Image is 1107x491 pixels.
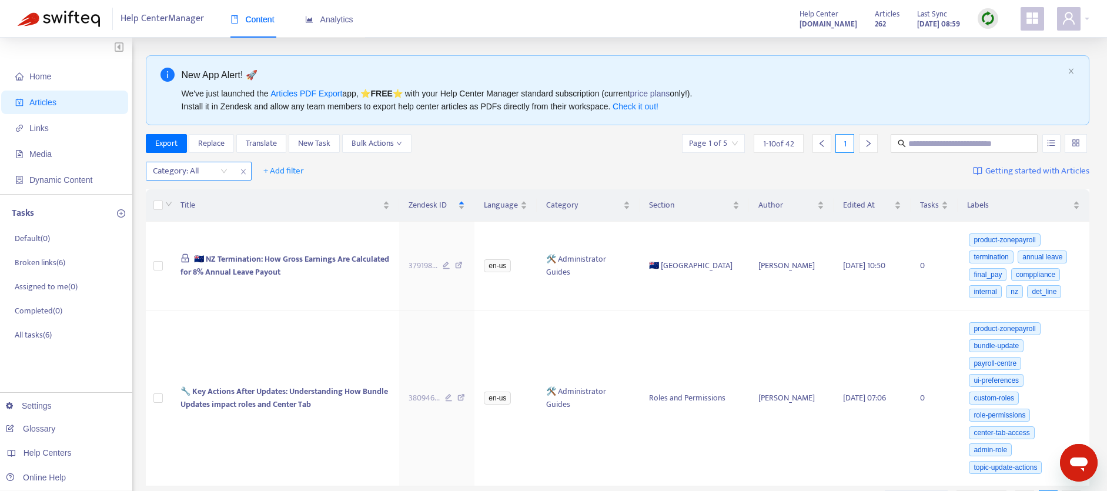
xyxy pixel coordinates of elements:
strong: [DOMAIN_NAME] [800,18,857,31]
th: Author [749,189,833,222]
span: Media [29,149,52,159]
span: down [396,141,402,146]
td: 0 [911,222,958,310]
td: 🛠️ Administrator Guides [537,310,639,486]
p: Tasks [12,206,34,221]
span: Edited At [843,199,892,212]
div: New App Alert! 🚀 [182,68,1063,82]
span: [DATE] 07:06 [843,391,886,405]
a: price plans [630,89,670,98]
img: Swifteq [18,11,100,27]
span: Language [484,199,518,212]
p: Assigned to me ( 0 ) [15,280,78,293]
span: Translate [246,137,277,150]
span: det_line [1027,285,1061,298]
span: plus-circle [117,209,125,218]
span: unordered-list [1047,139,1055,147]
a: Getting started with Articles [973,162,1089,181]
a: Articles PDF Export [270,89,342,98]
span: 🔧 Key Actions After Updates: Understanding How Bundle Updates impact roles and Center Tab [180,385,388,411]
button: unordered-list [1042,134,1061,153]
img: sync.dc5367851b00ba804db3.png [981,11,995,26]
span: New Task [298,137,330,150]
td: 🛠️ Administrator Guides [537,222,639,310]
th: Edited At [834,189,911,222]
span: search [898,139,906,148]
span: Last Sync [917,8,947,21]
span: book [230,15,239,24]
span: Category [546,199,620,212]
p: Broken links ( 6 ) [15,256,65,269]
span: user [1062,11,1076,25]
div: 1 [835,134,854,153]
p: Completed ( 0 ) [15,305,62,317]
span: comppliance [1011,268,1060,281]
span: Title [180,199,380,212]
a: Check it out! [613,102,658,111]
div: We've just launched the app, ⭐ ⭐️ with your Help Center Manager standard subscription (current on... [182,87,1063,113]
span: final_pay [969,268,1006,281]
button: New Task [289,134,340,153]
span: 🇳🇿 NZ Termination: How Gross Earnings Are Calculated for 8% Annual Leave Payout [180,252,390,279]
span: 380946 ... [409,392,440,405]
span: Help Center [800,8,838,21]
th: Tasks [911,189,958,222]
span: payroll-centre [969,357,1021,370]
span: Home [29,72,51,81]
span: info-circle [160,68,175,82]
span: nz [1006,285,1023,298]
span: + Add filter [263,164,304,178]
td: 🇳🇿 [GEOGRAPHIC_DATA] [640,222,749,310]
th: Language [474,189,537,222]
button: Replace [189,134,234,153]
th: Category [537,189,639,222]
span: product-zonepayroll [969,233,1040,246]
iframe: Button to launch messaging window [1060,444,1098,482]
th: Labels [958,189,1089,222]
span: Zendesk ID [409,199,456,212]
span: en-us [484,259,511,272]
span: Links [29,123,49,133]
a: Glossary [6,424,55,433]
span: bundle-update [969,339,1024,352]
button: Translate [236,134,286,153]
span: Tasks [920,199,939,212]
span: area-chart [305,15,313,24]
span: left [818,139,826,148]
strong: [DATE] 08:59 [917,18,960,31]
span: role-permissions [969,409,1030,422]
span: custom-roles [969,392,1019,405]
span: Author [758,199,814,212]
span: 1 - 10 of 42 [763,138,794,150]
span: internal [969,285,1001,298]
a: Settings [6,401,52,410]
span: 379198 ... [409,259,437,272]
button: close [1068,68,1075,75]
span: link [15,124,24,132]
span: Analytics [305,15,353,24]
a: [DOMAIN_NAME] [800,17,857,31]
span: Getting started with Articles [985,165,1089,178]
span: file-image [15,150,24,158]
span: admin-role [969,443,1012,456]
td: Roles and Permissions [640,310,749,486]
span: Bulk Actions [352,137,402,150]
span: Help Center Manager [121,8,204,30]
span: Articles [875,8,899,21]
span: Export [155,137,178,150]
td: 0 [911,310,958,486]
span: center-tab-access [969,426,1034,439]
span: topic-update-actions [969,461,1042,474]
button: + Add filter [255,162,313,181]
td: [PERSON_NAME] [749,222,833,310]
span: appstore [1025,11,1039,25]
span: down [165,201,172,208]
span: Help Centers [24,448,72,457]
b: FREE [370,89,392,98]
a: Online Help [6,473,66,482]
td: [PERSON_NAME] [749,310,833,486]
span: ui-preferences [969,374,1024,387]
span: product-zonepayroll [969,322,1040,335]
span: lock [180,253,190,263]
